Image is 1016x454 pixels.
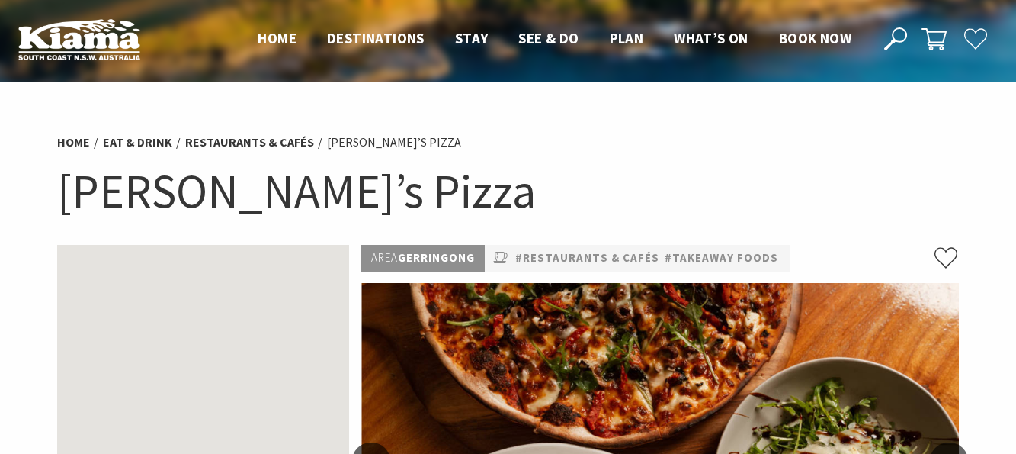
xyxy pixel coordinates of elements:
span: Area [371,250,398,265]
h1: [PERSON_NAME]’s Pizza [57,160,960,222]
span: See & Do [518,29,579,47]
a: Eat & Drink [103,134,172,150]
p: Gerringong [361,245,485,272]
a: #Restaurants & Cafés [515,249,659,268]
span: Stay [455,29,489,47]
span: Book now [779,29,851,47]
span: Destinations [327,29,425,47]
span: Plan [610,29,644,47]
a: Restaurants & Cafés [185,134,314,150]
a: #Takeaway Foods [665,249,778,268]
span: Home [258,29,296,47]
li: [PERSON_NAME]’s Pizza [327,133,461,153]
a: Home [57,134,90,150]
span: What’s On [674,29,748,47]
nav: Main Menu [242,27,867,52]
img: Kiama Logo [18,18,140,60]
